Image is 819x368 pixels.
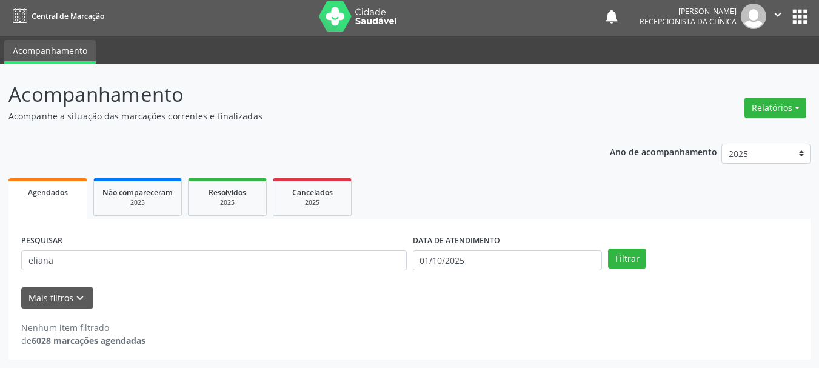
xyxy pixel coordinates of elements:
[8,110,570,122] p: Acompanhe a situação das marcações correntes e finalizadas
[21,250,407,271] input: Nome, CNS
[28,187,68,198] span: Agendados
[292,187,333,198] span: Cancelados
[4,40,96,64] a: Acompanhamento
[21,232,62,250] label: PESQUISAR
[21,334,145,347] div: de
[640,6,737,16] div: [PERSON_NAME]
[21,321,145,334] div: Nenhum item filtrado
[610,144,717,159] p: Ano de acompanhamento
[32,11,104,21] span: Central de Marcação
[603,8,620,25] button: notifications
[21,287,93,309] button: Mais filtroskeyboard_arrow_down
[32,335,145,346] strong: 6028 marcações agendadas
[741,4,766,29] img: img
[282,198,343,207] div: 2025
[771,8,784,21] i: 
[413,250,603,271] input: Selecione um intervalo
[640,16,737,27] span: Recepcionista da clínica
[744,98,806,118] button: Relatórios
[608,249,646,269] button: Filtrar
[766,4,789,29] button: 
[197,198,258,207] div: 2025
[8,6,104,26] a: Central de Marcação
[789,6,811,27] button: apps
[102,198,173,207] div: 2025
[102,187,173,198] span: Não compareceram
[209,187,246,198] span: Resolvidos
[413,232,500,250] label: DATA DE ATENDIMENTO
[8,79,570,110] p: Acompanhamento
[73,292,87,305] i: keyboard_arrow_down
